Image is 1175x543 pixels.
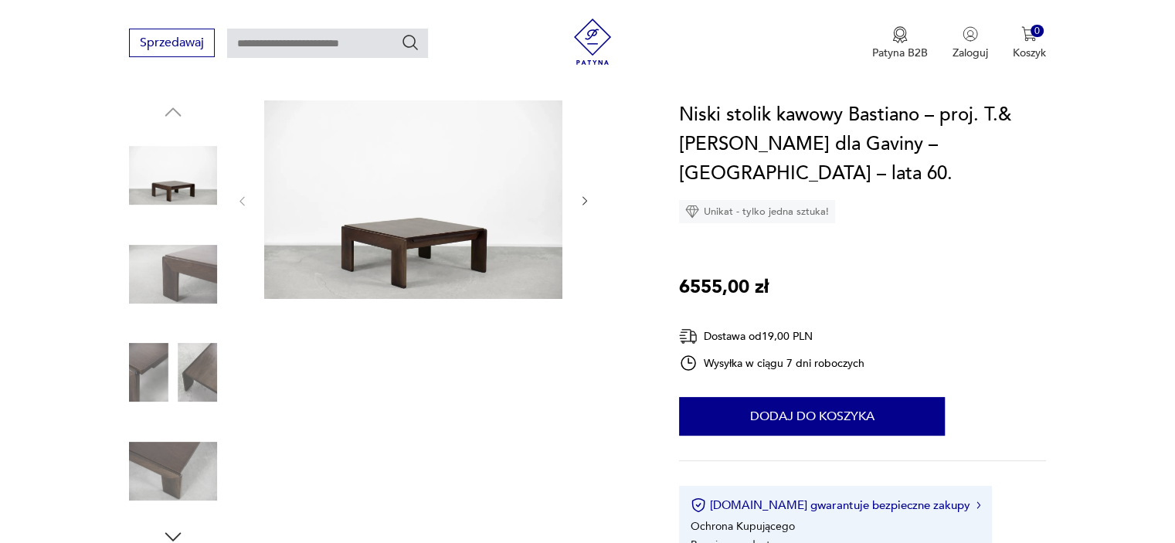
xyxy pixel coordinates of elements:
img: Ikonka użytkownika [963,26,978,42]
img: Zdjęcie produktu Niski stolik kawowy Bastiano – proj. T.& A. Scarpa dla Gaviny – Włochy – lata 60. [129,131,217,219]
img: Zdjęcie produktu Niski stolik kawowy Bastiano – proj. T.& A. Scarpa dla Gaviny – Włochy – lata 60. [264,100,562,299]
button: Sprzedawaj [129,29,215,57]
button: [DOMAIN_NAME] gwarantuje bezpieczne zakupy [691,497,980,513]
p: Zaloguj [953,46,988,60]
p: 6555,00 zł [679,273,769,302]
img: Zdjęcie produktu Niski stolik kawowy Bastiano – proj. T.& A. Scarpa dla Gaviny – Włochy – lata 60. [129,230,217,318]
div: 0 [1031,25,1044,38]
img: Ikona medalu [892,26,908,43]
img: Zdjęcie produktu Niski stolik kawowy Bastiano – proj. T.& A. Scarpa dla Gaviny – Włochy – lata 60. [129,328,217,416]
p: Koszyk [1013,46,1046,60]
a: Sprzedawaj [129,39,215,49]
img: Zdjęcie produktu Niski stolik kawowy Bastiano – proj. T.& A. Scarpa dla Gaviny – Włochy – lata 60. [129,427,217,515]
button: Zaloguj [953,26,988,60]
button: Dodaj do koszyka [679,397,945,436]
img: Patyna - sklep z meblami i dekoracjami vintage [569,19,616,65]
h1: Niski stolik kawowy Bastiano – proj. T.& [PERSON_NAME] dla Gaviny – [GEOGRAPHIC_DATA] – lata 60. [679,100,1046,188]
a: Ikona medaluPatyna B2B [872,26,928,60]
img: Ikona dostawy [679,327,698,346]
img: Ikona strzałki w prawo [976,501,981,509]
button: 0Koszyk [1013,26,1046,60]
button: Szukaj [401,33,419,52]
div: Dostawa od 19,00 PLN [679,327,864,346]
li: Ochrona Kupującego [691,519,795,534]
img: Ikona koszyka [1021,26,1037,42]
p: Patyna B2B [872,46,928,60]
button: Patyna B2B [872,26,928,60]
div: Unikat - tylko jedna sztuka! [679,200,835,223]
img: Ikona certyfikatu [691,497,706,513]
img: Ikona diamentu [685,205,699,219]
div: Wysyłka w ciągu 7 dni roboczych [679,354,864,372]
